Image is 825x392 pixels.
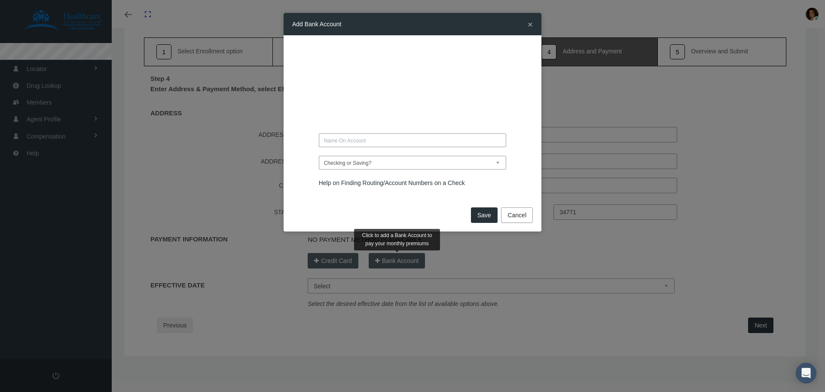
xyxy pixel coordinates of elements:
[528,20,533,29] button: Close
[471,207,498,223] button: Save
[354,229,440,250] div: Click to add a Bank Account to pay your monthly premiums
[319,179,465,186] a: Help on Finding Routing/Account Numbers on a Check
[796,363,816,383] div: Open Intercom Messenger
[528,19,533,29] span: ×
[319,133,507,147] input: Name On Account
[501,207,533,223] button: Cancel
[292,19,341,29] h5: Add Bank Account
